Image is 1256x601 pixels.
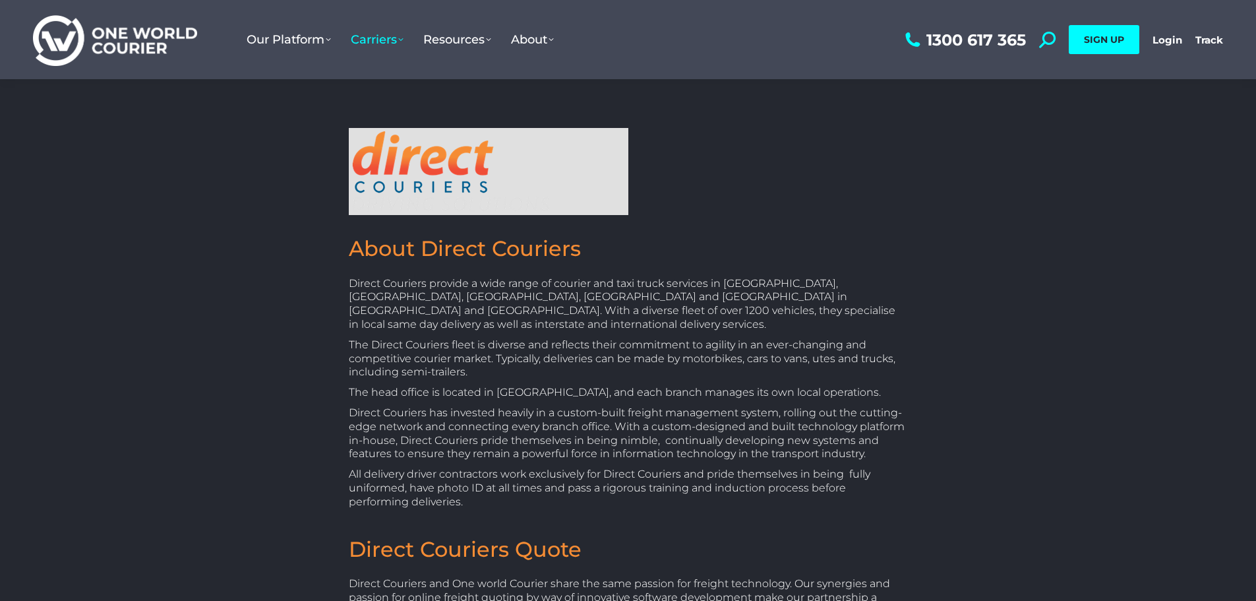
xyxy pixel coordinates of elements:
[237,19,341,60] a: Our Platform
[349,277,908,332] p: Direct Couriers provide a wide range of courier and taxi truck services in [GEOGRAPHIC_DATA], [GE...
[341,19,413,60] a: Carriers
[423,32,491,47] span: Resources
[1195,34,1223,46] a: Track
[247,32,331,47] span: Our Platform
[349,338,908,379] p: The Direct Couriers fleet is diverse and reflects their commitment to agility in an ever-changing...
[902,32,1026,48] a: 1300 617 365
[501,19,564,60] a: About
[349,536,908,563] h2: Direct Couriers Quote
[349,235,908,263] h2: About Direct Couriers
[1084,34,1124,46] span: SIGN UP
[33,13,197,67] img: One World Courier
[511,32,554,47] span: About
[413,19,501,60] a: Resources
[1069,25,1139,54] a: SIGN UP
[1152,34,1182,46] a: Login
[349,468,908,509] p: All delivery driver contractors work exclusively for Direct Couriers and pride themselves in bein...
[349,386,908,400] p: The head office is located in [GEOGRAPHIC_DATA], and each branch manages its own local operations.
[349,406,908,461] p: Direct Couriers has invested heavily in a custom-built freight management system, rolling out the...
[351,32,404,47] span: Carriers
